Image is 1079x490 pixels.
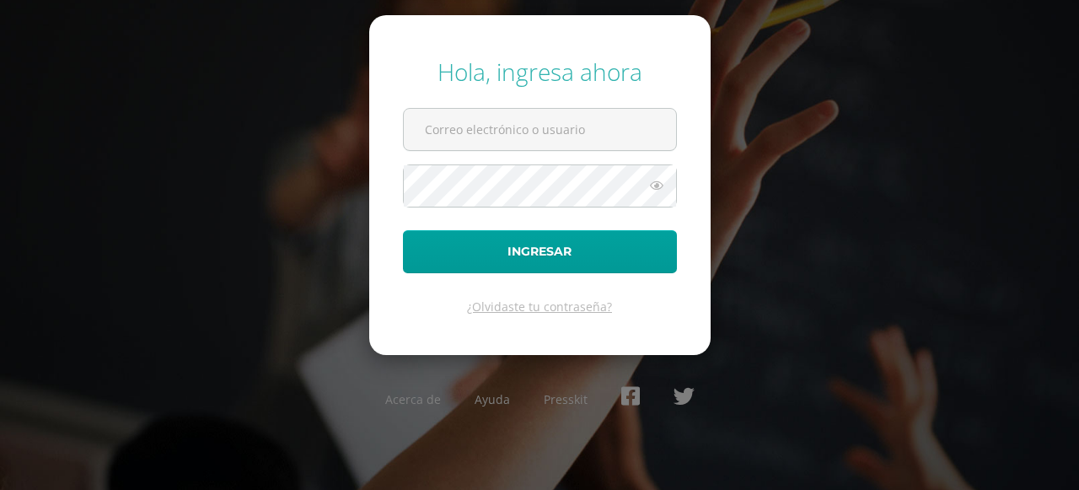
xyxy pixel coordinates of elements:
[475,391,510,407] a: Ayuda
[403,230,677,273] button: Ingresar
[385,391,441,407] a: Acerca de
[403,56,677,88] div: Hola, ingresa ahora
[404,109,676,150] input: Correo electrónico o usuario
[544,391,588,407] a: Presskit
[467,299,612,315] a: ¿Olvidaste tu contraseña?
